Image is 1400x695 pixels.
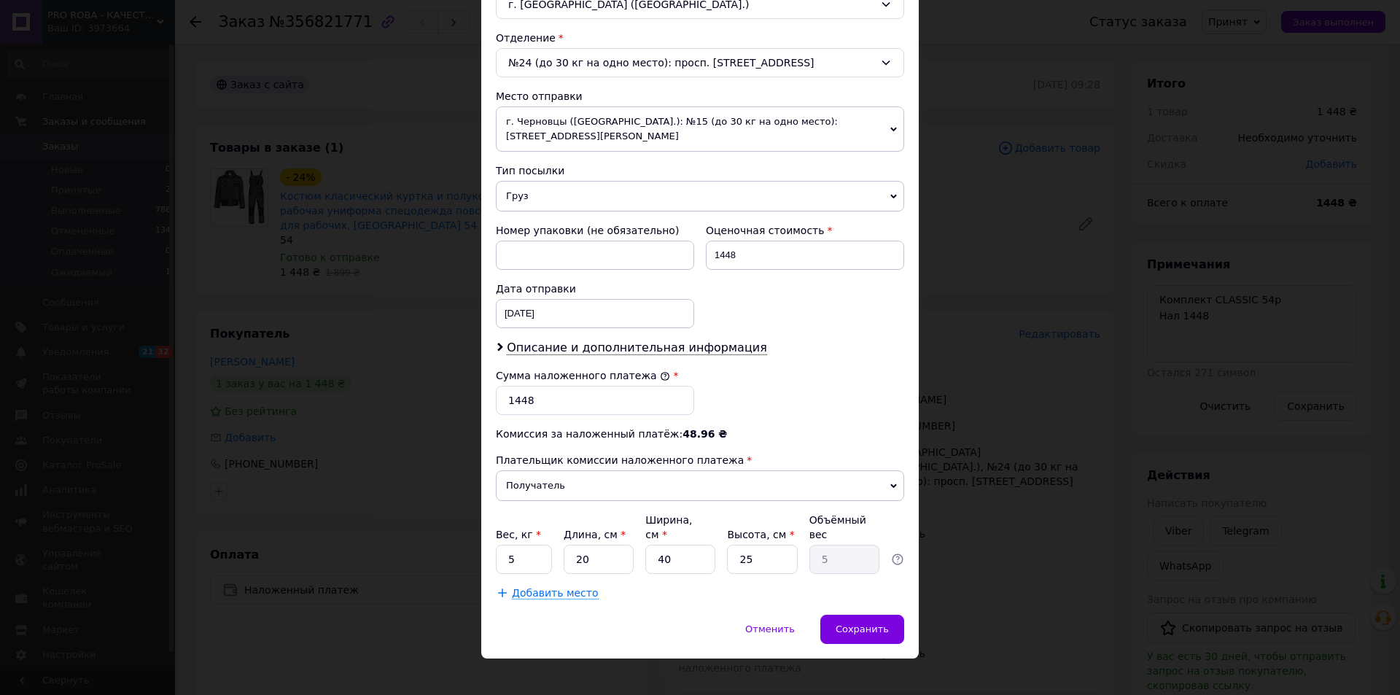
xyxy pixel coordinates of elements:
[496,223,694,238] div: Номер упаковки (не обязательно)
[836,624,889,634] span: Сохранить
[496,427,904,441] div: Комиссия за наложенный платёж:
[507,341,767,355] span: Описание и дополнительная информация
[496,31,904,45] div: Отделение
[496,370,670,381] label: Сумма наложенного платежа
[496,529,541,540] label: Вес, кг
[809,513,879,542] div: Объёмный вес
[496,470,904,501] span: Получатель
[496,165,564,176] span: Тип посылки
[745,624,795,634] span: Отменить
[706,223,904,238] div: Оценочная стоимость
[645,514,692,540] label: Ширина, см
[496,181,904,211] span: Груз
[496,454,744,466] span: Плательщик комиссии наложенного платежа
[682,428,727,440] span: 48.96 ₴
[496,282,694,296] div: Дата отправки
[496,106,904,152] span: г. Черновцы ([GEOGRAPHIC_DATA].): №15 (до 30 кг на одно место): [STREET_ADDRESS][PERSON_NAME]
[496,48,904,77] div: №24 (до 30 кг на одно место): просп. [STREET_ADDRESS]
[727,529,794,540] label: Высота, см
[564,529,626,540] label: Длина, см
[496,90,583,102] span: Место отправки
[512,587,599,599] span: Добавить место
